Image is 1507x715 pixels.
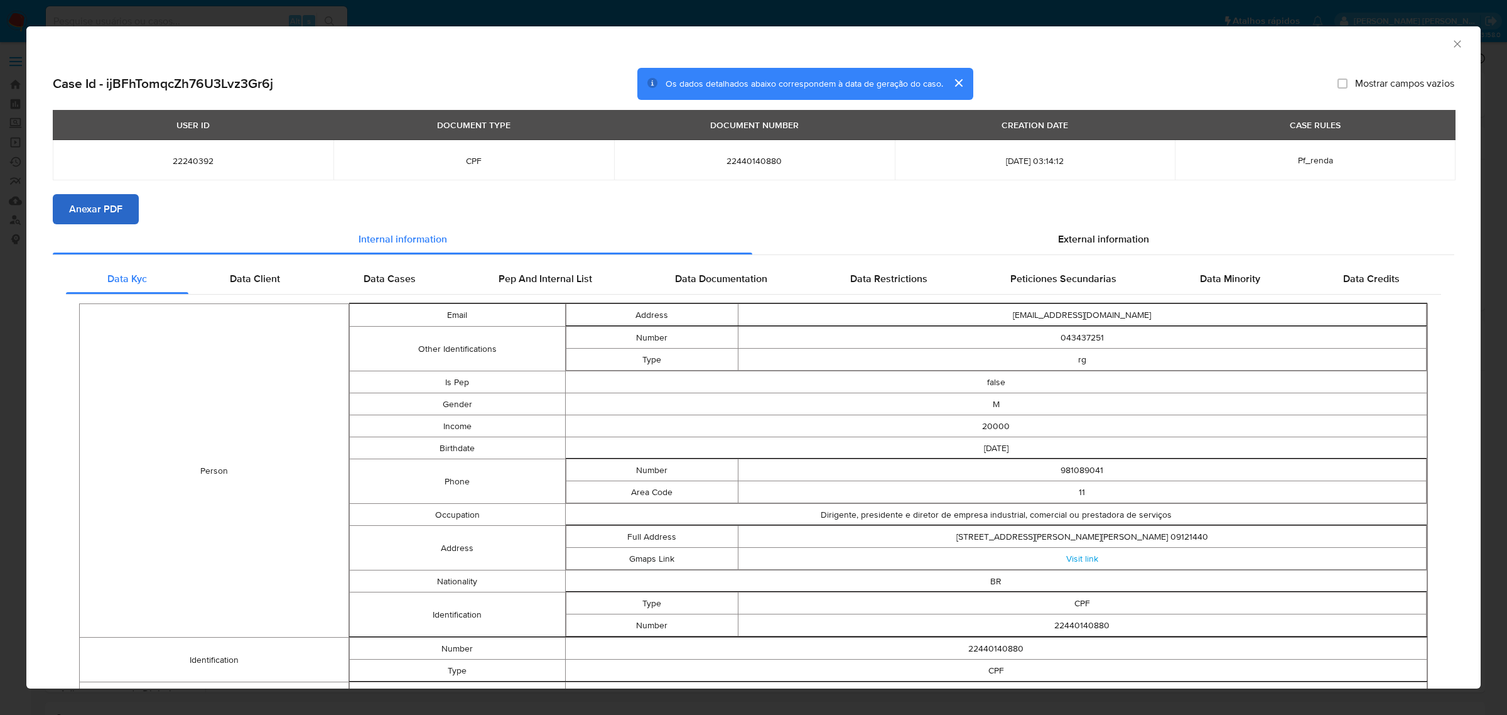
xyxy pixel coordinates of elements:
td: M [565,393,1427,415]
td: Nationality [350,570,565,592]
td: Area Code [566,481,738,503]
td: Number [350,638,565,660]
td: Person [80,304,349,638]
span: Mostrar campos vazios [1355,77,1454,90]
td: Income [350,415,565,437]
button: cerrar [943,68,973,98]
span: Peticiones Secundarias [1010,271,1116,286]
td: Type [566,592,738,614]
td: Email [350,304,565,327]
td: [STREET_ADDRESS][PERSON_NAME][PERSON_NAME] 09121440 [738,526,1426,548]
td: Dirigente, presidente e diretor de empresa industrial, comercial ou prestadora de serviços [565,504,1427,526]
span: External information [1058,232,1149,246]
button: Anexar PDF [53,194,139,224]
input: Mostrar campos vazios [1337,79,1348,89]
td: [DATE] [565,437,1427,459]
td: Number [566,614,738,636]
td: 11 [738,481,1426,503]
td: CPF [565,660,1427,682]
span: Data Client [230,271,280,286]
div: DOCUMENT NUMBER [703,114,806,136]
span: Data Documentation [675,271,767,286]
td: Address [350,526,565,570]
td: rg [738,349,1426,371]
td: Birthdate [350,437,565,459]
span: Data Kyc [107,271,147,286]
td: [EMAIL_ADDRESS][DOMAIN_NAME] [738,304,1426,326]
td: Phone [350,459,565,504]
span: CPF [348,155,599,166]
button: Fechar a janela [1451,38,1462,49]
td: Other Identifications [350,327,565,371]
td: 20000 [565,415,1427,437]
td: Number [566,459,738,481]
div: closure-recommendation-modal [26,26,1481,689]
td: [PERSON_NAME] [PERSON_NAME] [565,682,1427,704]
td: 22440140880 [565,638,1427,660]
h2: Case Id - ijBFhTomqcZh76U3Lvz3Gr6j [53,75,273,92]
td: Identification [350,592,565,637]
td: Gender [350,393,565,415]
span: Os dados detalhados abaixo correspondem à data de geração do caso. [666,77,943,90]
span: Data Credits [1343,271,1400,286]
span: Data Minority [1200,271,1260,286]
div: Detailed internal info [66,264,1441,294]
td: 22440140880 [738,614,1426,636]
td: Gmaps Link [566,548,738,570]
span: 22440140880 [629,155,880,166]
td: Type [566,349,738,371]
span: Pf_renda [1298,154,1333,166]
span: Anexar PDF [69,195,122,223]
td: Full Address [566,526,738,548]
td: Is Pep [350,371,565,393]
div: CASE RULES [1282,114,1348,136]
div: CREATION DATE [994,114,1076,136]
td: Type [350,660,565,682]
td: Preferred Full [350,682,565,704]
td: CPF [738,592,1426,614]
td: BR [565,570,1427,592]
span: Internal information [359,232,447,246]
td: false [565,371,1427,393]
td: 981089041 [738,459,1426,481]
span: Pep And Internal List [499,271,592,286]
span: Data Cases [364,271,416,286]
span: Data Restrictions [850,271,927,286]
span: 22240392 [68,155,318,166]
div: USER ID [169,114,217,136]
td: 043437251 [738,327,1426,349]
td: Address [566,304,738,326]
td: Identification [80,638,349,682]
a: Visit link [1066,552,1098,565]
span: [DATE] 03:14:12 [910,155,1160,166]
div: DOCUMENT TYPE [429,114,518,136]
td: Occupation [350,504,565,526]
td: Number [566,327,738,349]
div: Detailed info [53,224,1454,254]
